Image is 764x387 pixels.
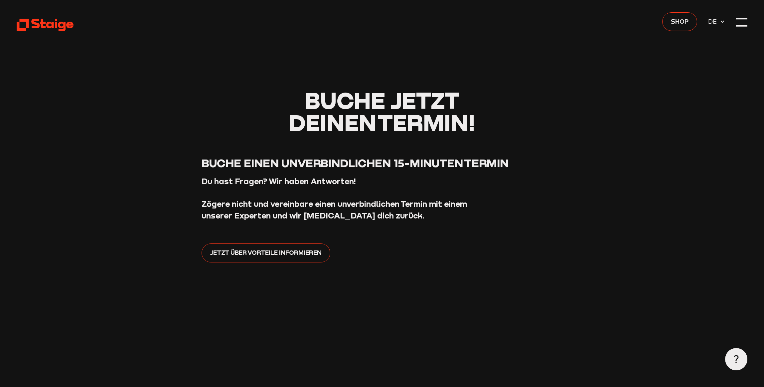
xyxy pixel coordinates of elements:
[202,156,509,170] span: Buche einen unverbindlichen 15-Minuten Termin
[662,12,697,31] a: Shop
[708,16,719,26] span: DE
[210,248,322,257] span: Jetzt über Vorteile informieren
[202,176,356,186] strong: Du hast Fragen? Wir haben Antworten!
[202,199,467,220] strong: Zögere nicht und vereinbare einen unverbindlichen Termin mit einem unserer Experten und wir [MEDI...
[202,243,330,262] a: Jetzt über Vorteile informieren
[289,86,475,136] span: Buche jetzt deinen Termin!
[671,16,688,26] span: Shop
